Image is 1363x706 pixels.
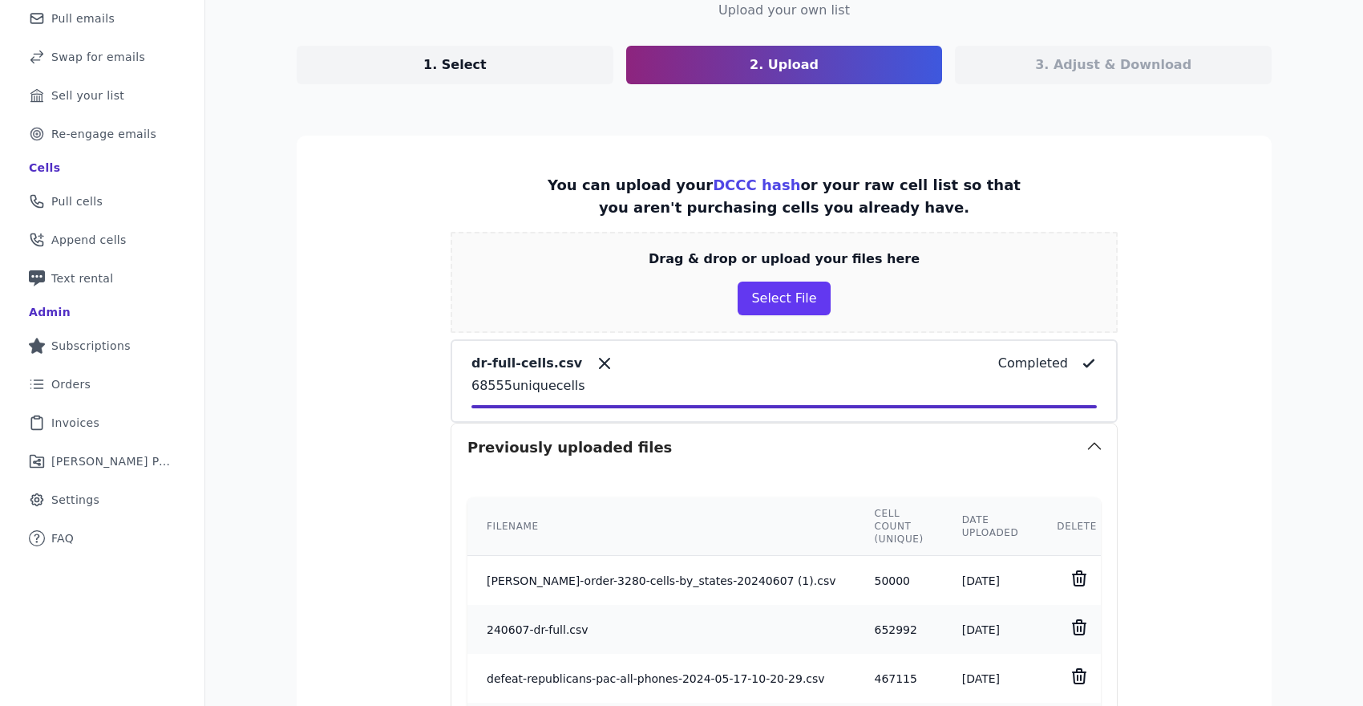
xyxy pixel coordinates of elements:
span: FAQ [51,530,74,546]
th: Date uploaded [943,497,1038,556]
a: Settings [13,482,192,517]
a: Text rental [13,261,192,296]
td: [PERSON_NAME]-order-3280-cells-by_states-20240607 (1).csv [467,556,855,606]
a: Invoices [13,405,192,440]
button: Select File [738,282,830,315]
a: Subscriptions [13,328,192,363]
a: Pull cells [13,184,192,219]
span: Re-engage emails [51,126,156,142]
td: defeat-republicans-pac-all-phones-2024-05-17-10-20-29.csv [467,654,855,703]
h3: Previously uploaded files [467,436,672,459]
button: Previously uploaded files [451,424,1117,472]
td: 652992 [855,605,942,654]
a: Append cells [13,222,192,258]
a: 2. Upload [626,46,943,84]
span: Sell your list [51,87,124,103]
a: Re-engage emails [13,116,192,152]
td: 467115 [855,654,942,703]
p: Drag & drop or upload your files here [649,250,920,269]
td: [DATE] [943,605,1038,654]
td: [DATE] [943,556,1038,606]
span: Orders [51,376,91,392]
p: dr-full-cells.csv [471,354,582,373]
p: 2. Upload [750,55,819,75]
th: Filename [467,497,855,556]
p: 3. Adjust & Download [1035,55,1191,75]
p: You can upload your or your raw cell list so that you aren't purchasing cells you already have. [534,174,1034,219]
p: Completed [998,354,1068,373]
td: [DATE] [943,654,1038,703]
span: Text rental [51,270,114,286]
a: Swap for emails [13,39,192,75]
a: Pull emails [13,1,192,36]
div: Admin [29,304,71,320]
h4: Upload your own list [718,1,850,20]
td: 50000 [855,556,942,606]
a: 1. Select [297,46,613,84]
span: Settings [51,492,99,508]
span: Pull emails [51,10,115,26]
a: [PERSON_NAME] Performance [13,444,192,479]
span: Subscriptions [51,338,131,354]
td: 240607-dr-full.csv [467,605,855,654]
span: [PERSON_NAME] Performance [51,453,172,469]
span: Invoices [51,415,99,431]
p: 68555 unique cells [471,376,1097,396]
span: Append cells [51,232,127,248]
a: Sell your list [13,78,192,113]
p: 1. Select [423,55,487,75]
span: Pull cells [51,193,103,209]
a: DCCC hash [713,176,800,193]
th: Cell count (unique) [855,497,942,556]
a: FAQ [13,521,192,556]
th: Delete [1037,497,1116,556]
a: Orders [13,367,192,402]
div: Cells [29,160,60,176]
span: Swap for emails [51,49,145,65]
